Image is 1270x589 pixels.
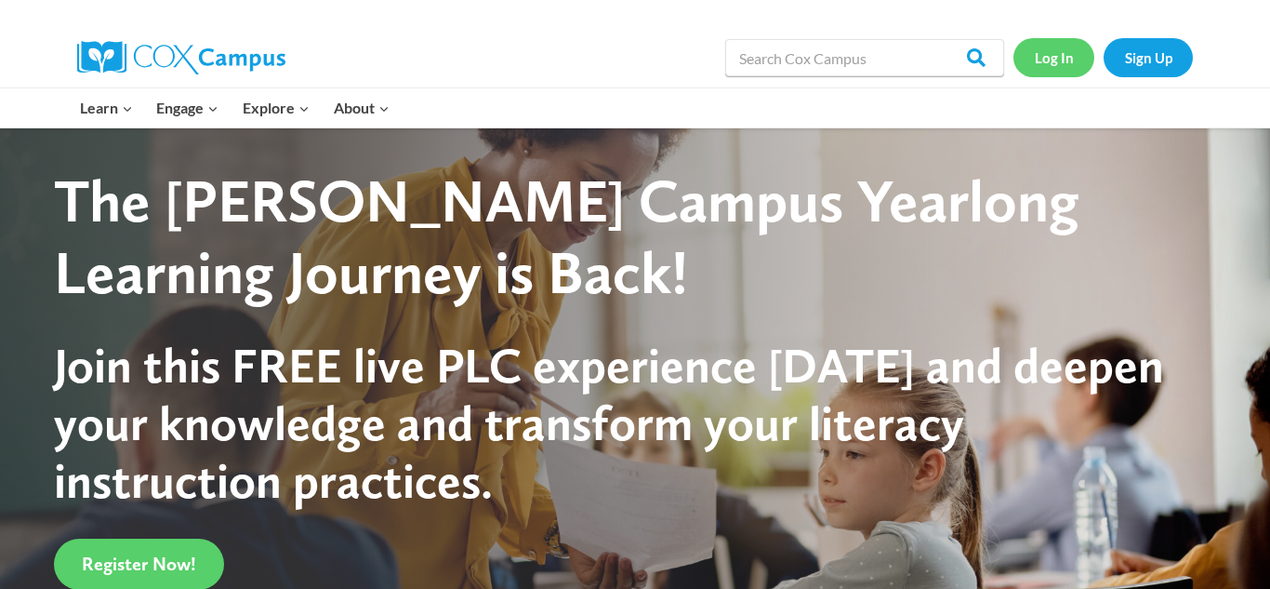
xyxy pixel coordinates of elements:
[725,39,1004,76] input: Search Cox Campus
[1013,38,1193,76] nav: Secondary Navigation
[54,336,1164,511] span: Join this FREE live PLC experience [DATE] and deepen your knowledge and transform your literacy i...
[1104,38,1193,76] a: Sign Up
[231,88,322,127] button: Child menu of Explore
[77,41,285,74] img: Cox Campus
[68,88,145,127] button: Child menu of Learn
[1013,38,1094,76] a: Log In
[322,88,402,127] button: Child menu of About
[82,553,196,575] span: Register Now!
[54,166,1182,309] div: The [PERSON_NAME] Campus Yearlong Learning Journey is Back!
[68,88,401,127] nav: Primary Navigation
[145,88,232,127] button: Child menu of Engage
